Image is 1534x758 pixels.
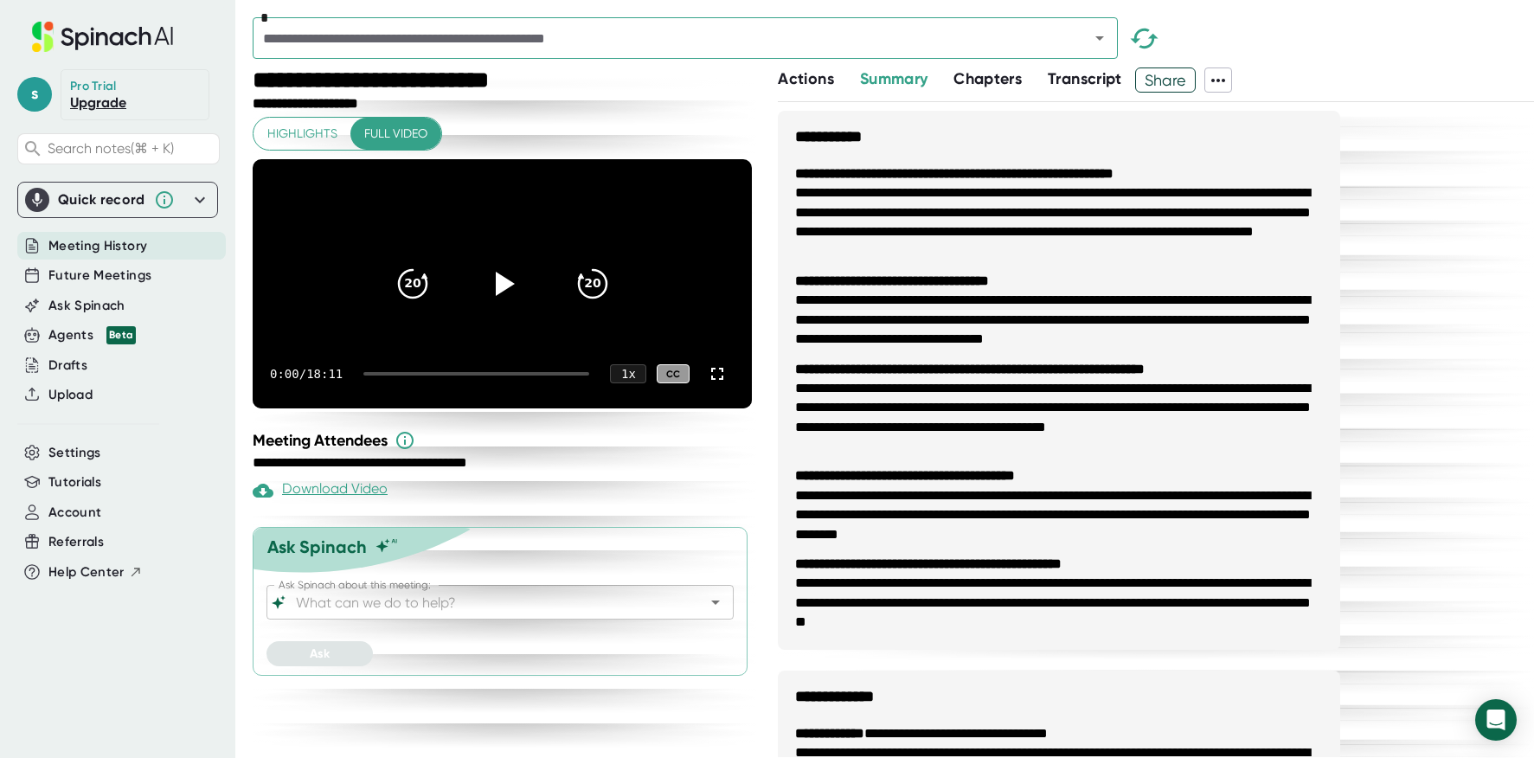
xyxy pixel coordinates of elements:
button: Ask [266,641,373,666]
button: Transcript [1048,67,1122,91]
div: Ask Spinach [267,536,367,557]
div: Quick record [58,191,145,209]
span: Summary [860,69,927,88]
div: Quick record [25,183,210,217]
div: 0:00 / 18:11 [270,367,343,381]
div: Agents [48,325,136,345]
button: Tutorials [48,472,101,492]
button: Actions [778,67,833,91]
button: Drafts [48,356,87,376]
div: Meeting Attendees [253,430,756,451]
div: Open Intercom Messenger [1475,699,1517,741]
span: s [17,77,52,112]
button: Highlights [254,118,351,150]
button: Future Meetings [48,266,151,286]
button: Upload [48,385,93,405]
a: Upgrade [70,94,126,111]
button: Open [1088,26,1112,50]
span: Highlights [267,123,337,145]
span: Ask [310,646,330,661]
button: Ask Spinach [48,296,125,316]
button: Meeting History [48,236,147,256]
div: 1 x [610,364,646,383]
button: Summary [860,67,927,91]
input: What can we do to help? [292,590,677,614]
button: Help Center [48,562,143,582]
span: Help Center [48,562,125,582]
button: Settings [48,443,101,463]
span: Share [1136,65,1196,95]
span: Actions [778,69,833,88]
button: Agents Beta [48,325,136,345]
button: Open [703,590,728,614]
button: Full video [350,118,441,150]
div: Beta [106,326,136,344]
div: Paid feature [253,480,388,501]
div: CC [657,364,690,384]
span: Transcript [1048,69,1122,88]
button: Account [48,503,101,523]
span: Full video [364,123,427,145]
button: Referrals [48,532,104,552]
span: Chapters [953,69,1022,88]
span: Search notes (⌘ + K) [48,140,174,157]
div: Pro Trial [70,79,119,94]
button: Chapters [953,67,1022,91]
button: Share [1135,67,1197,93]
